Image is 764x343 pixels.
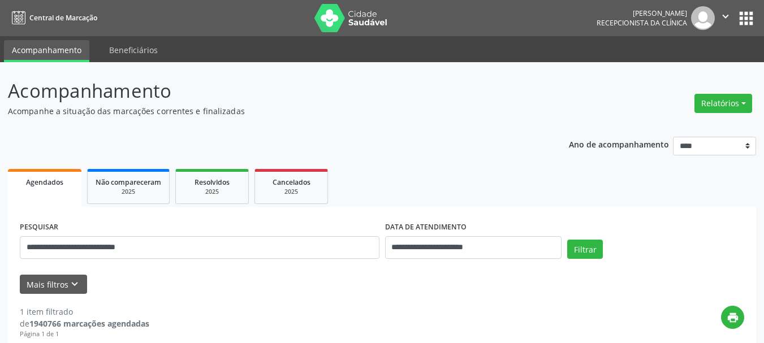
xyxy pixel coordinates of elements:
div: [PERSON_NAME] [597,8,687,18]
a: Beneficiários [101,40,166,60]
span: Resolvidos [195,177,230,187]
a: Central de Marcação [8,8,97,27]
i: keyboard_arrow_down [68,278,81,290]
button: Mais filtroskeyboard_arrow_down [20,275,87,294]
i: print [727,311,739,324]
div: 2025 [184,188,240,196]
button: print [721,306,744,329]
div: 1 item filtrado [20,306,149,318]
p: Acompanhe a situação das marcações correntes e finalizadas [8,105,532,117]
label: DATA DE ATENDIMENTO [385,219,467,236]
span: Agendados [26,177,63,187]
button: Relatórios [694,94,752,113]
p: Acompanhamento [8,77,532,105]
span: Recepcionista da clínica [597,18,687,28]
p: Ano de acompanhamento [569,137,669,151]
button:  [715,6,736,30]
span: Central de Marcação [29,13,97,23]
div: 2025 [96,188,161,196]
button: Filtrar [567,240,603,259]
div: Página 1 de 1 [20,329,149,339]
i:  [719,10,732,23]
label: PESQUISAR [20,219,58,236]
div: de [20,318,149,329]
strong: 1940766 marcações agendadas [29,318,149,329]
img: img [691,6,715,30]
button: apps [736,8,756,28]
span: Cancelados [273,177,310,187]
div: 2025 [263,188,320,196]
a: Acompanhamento [4,40,89,62]
span: Não compareceram [96,177,161,187]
